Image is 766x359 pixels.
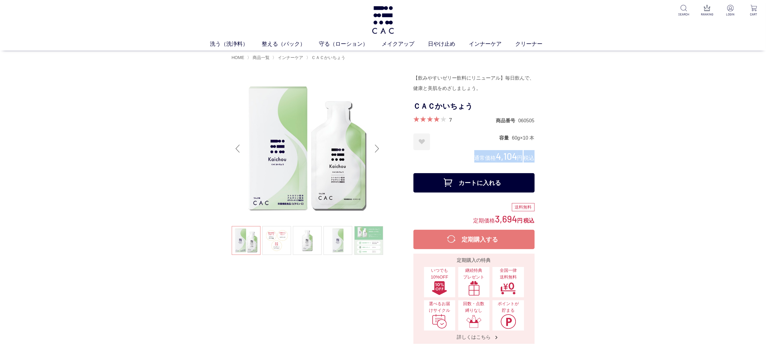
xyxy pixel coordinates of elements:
[466,314,482,329] img: 回数・点数縛りなし
[253,55,270,60] span: 商品一覧
[449,116,452,123] a: 7
[524,218,535,224] span: 税込
[262,40,319,48] a: 整える（パック）
[413,73,535,94] div: 【飲みやすいゼリー飲料にリニューアル】毎日飲んで、健康と美肌をめざしましょう。
[676,12,691,17] p: SEARCH
[746,12,761,17] p: CART
[312,55,346,60] span: ＣＡＣかいちょう
[451,334,497,340] span: 詳しくはこちら
[210,40,262,48] a: 洗う（洗浄料）
[474,155,496,161] span: 通常価格
[676,5,691,17] a: SEARCH
[499,135,512,141] dt: 容量
[515,40,556,48] a: クリーナー
[278,55,303,60] span: インナーケア
[461,301,486,314] span: 回数・点数縛りなし
[512,135,534,141] dd: 60g×10 本
[413,173,535,193] button: カートに入れる
[319,40,382,48] a: 守る（ローション）
[500,281,516,296] img: 全国一律送料無料
[466,281,482,296] img: 継続特典プレゼント
[517,155,523,161] span: 円
[723,5,738,17] a: LOGIN
[495,213,517,224] span: 3,694
[310,55,346,60] a: ＣＡＣかいちょう
[382,40,428,48] a: メイクアップ
[496,150,517,162] span: 4,104
[512,203,535,212] div: 送料無料
[427,267,452,280] span: いつでも10%OFF
[413,230,535,249] button: 定期購入する
[306,55,347,61] li: 〉
[277,55,303,60] a: インナーケア
[232,55,244,60] a: HOME
[518,117,534,124] dd: 060505
[524,155,535,161] span: 税込
[272,55,305,61] li: 〉
[413,100,535,113] h1: ＣＡＣかいちょう
[746,5,761,17] a: CART
[413,133,430,150] a: お気に入りに登録する
[413,254,535,344] a: 定期購入の特典 いつでも10%OFFいつでも10%OFF 継続特典プレゼント継続特典プレゼント 全国一律送料無料全国一律送料無料 選べるお届けサイクル選べるお届けサイクル 回数・点数縛りなし回数...
[517,218,523,224] span: 円
[700,12,715,17] p: RANKING
[461,267,486,280] span: 継続特典 プレゼント
[427,301,452,314] span: 選べるお届けサイクル
[232,73,383,224] img: ＣＡＣかいちょう
[416,257,532,264] div: 定期購入の特典
[473,217,495,224] span: 定期価格
[428,40,469,48] a: 日やけ止め
[496,117,518,124] dt: 商品番号
[247,55,271,61] li: 〉
[432,281,447,296] img: いつでも10%OFF
[723,12,738,17] p: LOGIN
[371,6,395,34] img: logo
[251,55,270,60] a: 商品一覧
[500,314,516,329] img: ポイントが貯まる
[496,301,521,314] span: ポイントが貯まる
[232,137,244,161] div: Previous slide
[496,267,521,280] span: 全国一律 送料無料
[371,137,383,161] div: Next slide
[432,314,447,329] img: 選べるお届けサイクル
[469,40,515,48] a: インナーケア
[700,5,715,17] a: RANKING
